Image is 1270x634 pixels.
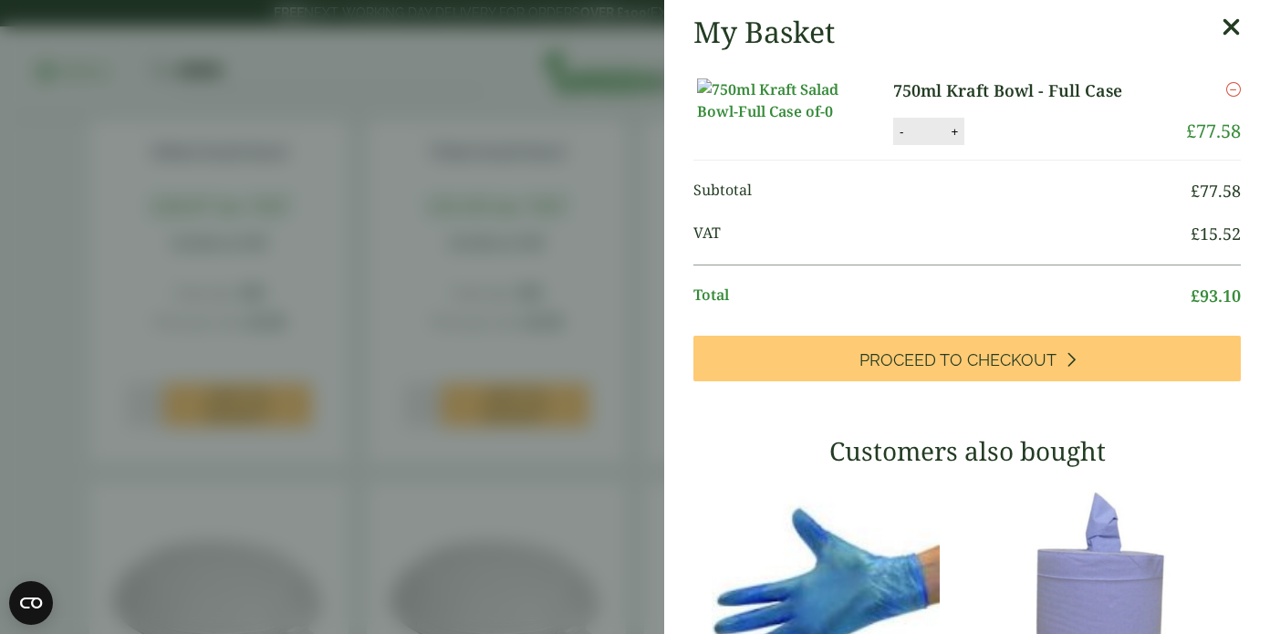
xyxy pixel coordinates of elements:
button: - [894,124,909,140]
span: £ [1186,119,1196,143]
button: + [945,124,963,140]
a: 750ml Kraft Bowl - Full Case [893,78,1154,103]
bdi: 15.52 [1191,223,1241,244]
a: Proceed to Checkout [693,336,1241,381]
bdi: 77.58 [1191,180,1241,202]
span: £ [1191,223,1200,244]
span: VAT [693,222,1191,246]
span: Total [693,284,1191,308]
img: 750ml Kraft Salad Bowl-Full Case of-0 [697,78,861,122]
span: £ [1191,180,1200,202]
h2: My Basket [693,15,835,49]
bdi: 77.58 [1186,119,1241,143]
span: Proceed to Checkout [859,350,1057,370]
a: Remove this item [1226,78,1241,100]
span: £ [1191,285,1200,307]
bdi: 93.10 [1191,285,1241,307]
h3: Customers also bought [693,436,1241,467]
span: Subtotal [693,179,1191,203]
button: Open CMP widget [9,581,53,625]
